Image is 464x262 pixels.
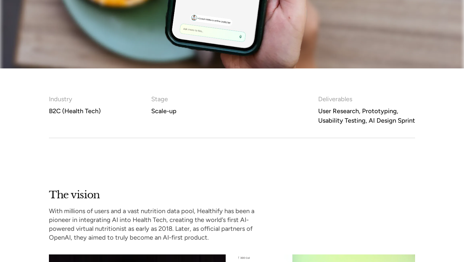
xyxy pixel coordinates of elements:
h3: Deliverables [318,94,415,104]
h4: User Research, Prototyping, Usability Testing, AI Design Sprint [318,106,415,125]
h3: Industry [49,94,101,104]
h4: B2C (Health Tech) [49,106,101,116]
h2: The vision [49,189,100,202]
h4: Scale-up [151,106,176,116]
p: With millions of users and a vast nutrition data pool, Healthify has been a pioneer in integratin... [49,207,266,242]
h3: Stage [151,94,176,104]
